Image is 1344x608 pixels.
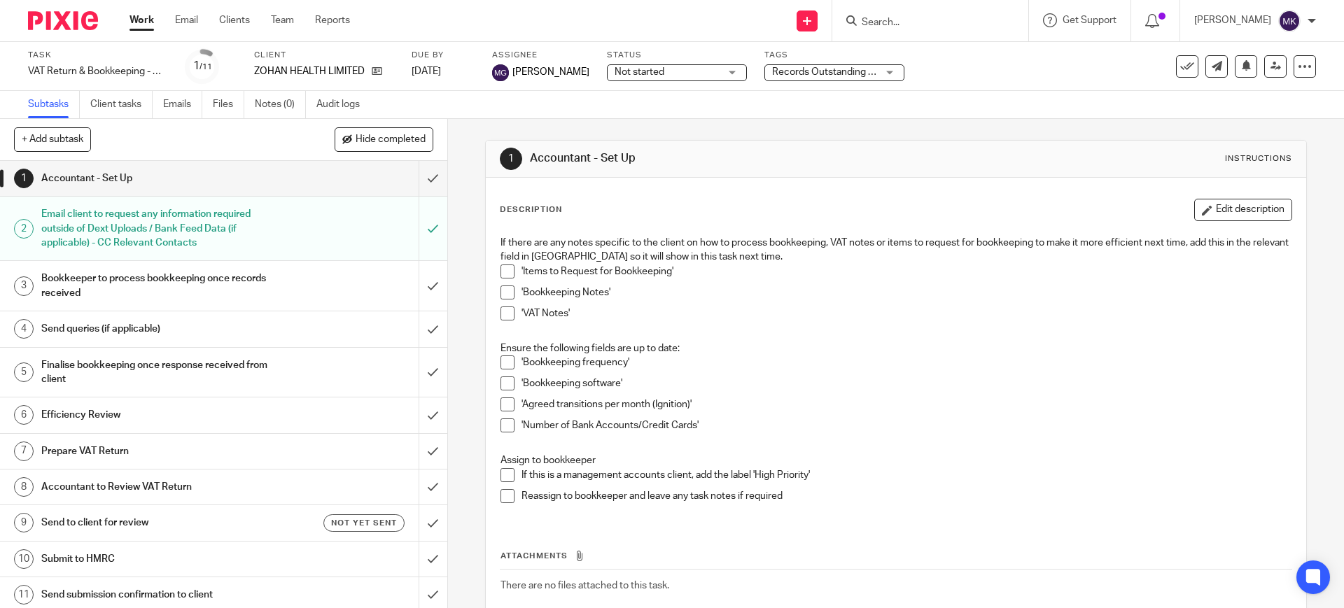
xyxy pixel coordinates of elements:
p: 'VAT Notes' [521,306,1291,320]
label: Task [28,50,168,61]
h1: Accountant - Set Up [530,151,926,166]
img: Pixie [28,11,98,30]
a: Files [213,91,244,118]
a: Audit logs [316,91,370,118]
a: Emails [163,91,202,118]
p: Assign to bookkeeper [500,453,1291,467]
img: svg%3E [1278,10,1301,32]
p: 'Agreed transitions per month (Ignition)' [521,397,1291,411]
a: Email [175,13,198,27]
p: 'Bookkeeping frequency' [521,355,1291,369]
span: Records Outstanding + 1 [772,67,881,77]
div: VAT Return & Bookkeeping - Quarterly - [DATE] - [DATE] [28,64,168,78]
div: 11 [14,585,34,605]
p: If this is a management accounts client, add the label 'High Priority' [521,468,1291,482]
div: 1 [193,58,212,74]
h1: Submit to HMRC [41,549,283,570]
a: Subtasks [28,91,80,118]
span: Not started [615,67,664,77]
label: Tags [764,50,904,61]
label: Status [607,50,747,61]
h1: Send submission confirmation to client [41,584,283,605]
div: 3 [14,276,34,296]
span: Attachments [500,552,568,560]
label: Client [254,50,394,61]
div: 7 [14,441,34,461]
button: Hide completed [335,127,433,151]
a: Team [271,13,294,27]
p: [PERSON_NAME] [1194,13,1271,27]
p: 'Number of Bank Accounts/Credit Cards' [521,418,1291,432]
label: Assignee [492,50,589,61]
a: Reports [315,13,350,27]
h1: Prepare VAT Return [41,441,283,462]
button: Edit description [1194,199,1292,221]
p: 'Items to Request for Bookkeeping' [521,264,1291,278]
div: VAT Return &amp; Bookkeeping - Quarterly - June - August, 2025 [28,64,168,78]
a: Client tasks [90,91,153,118]
p: Description [500,204,562,215]
small: /11 [199,63,212,71]
div: 1 [14,169,34,188]
p: 'Bookkeeping software' [521,376,1291,390]
p: Reassign to bookkeeper and leave any task notes if required [521,489,1291,503]
a: Clients [219,13,250,27]
span: Hide completed [356,134,426,146]
h1: Efficiency Review [41,404,283,425]
div: 1 [500,148,522,170]
span: Get Support [1063,15,1116,25]
span: [DATE] [412,66,441,76]
span: [PERSON_NAME] [512,65,589,79]
div: 8 [14,477,34,497]
h1: Finalise bookkeeping once response received from client [41,355,283,390]
a: Work [129,13,154,27]
h1: Bookkeeper to process bookkeeping once records received [41,268,283,304]
p: If there are any notes specific to the client on how to process bookkeeping, VAT notes or items t... [500,236,1291,264]
p: ZOHAN HEALTH LIMITED [254,64,365,78]
input: Search [860,17,986,29]
a: Notes (0) [255,91,306,118]
label: Due by [412,50,475,61]
h1: Accountant - Set Up [41,168,283,189]
h1: Send to client for review [41,512,283,533]
div: 2 [14,219,34,239]
button: + Add subtask [14,127,91,151]
div: 4 [14,319,34,339]
h1: Accountant to Review VAT Return [41,476,283,497]
h1: Send queries (if applicable) [41,318,283,339]
span: There are no files attached to this task. [500,581,669,591]
p: Ensure the following fields are up to date: [500,341,1291,355]
div: 5 [14,362,34,382]
p: 'Bookkeeping Notes' [521,285,1291,299]
img: svg%3E [492,64,509,81]
span: Not yet sent [331,517,397,529]
div: 6 [14,405,34,425]
div: 9 [14,513,34,532]
div: 10 [14,549,34,569]
div: Instructions [1225,153,1292,164]
h1: Email client to request any information required outside of Dext Uploads / Bank Feed Data (if app... [41,204,283,253]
